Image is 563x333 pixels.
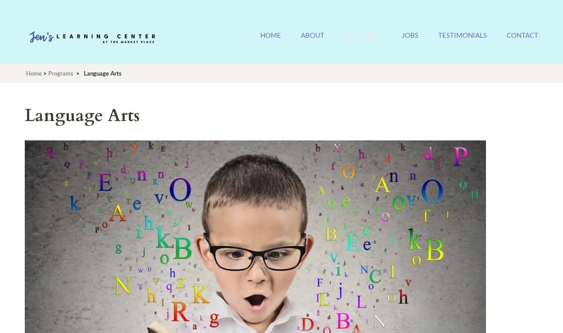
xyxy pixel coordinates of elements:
a: Testimonials [438,31,487,50]
a: Home [260,31,281,50]
span: > [76,70,80,77]
h1: Language Arts [25,103,525,129]
a: Jobs [402,31,418,50]
img: Jen's Learning Center Logo Transparent [25,24,160,51]
a: Programs [344,31,382,50]
a: Programs [48,70,73,77]
a: Contact [507,31,538,50]
span: > [43,70,47,77]
a: Home [26,70,42,77]
a: About [301,31,324,50]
